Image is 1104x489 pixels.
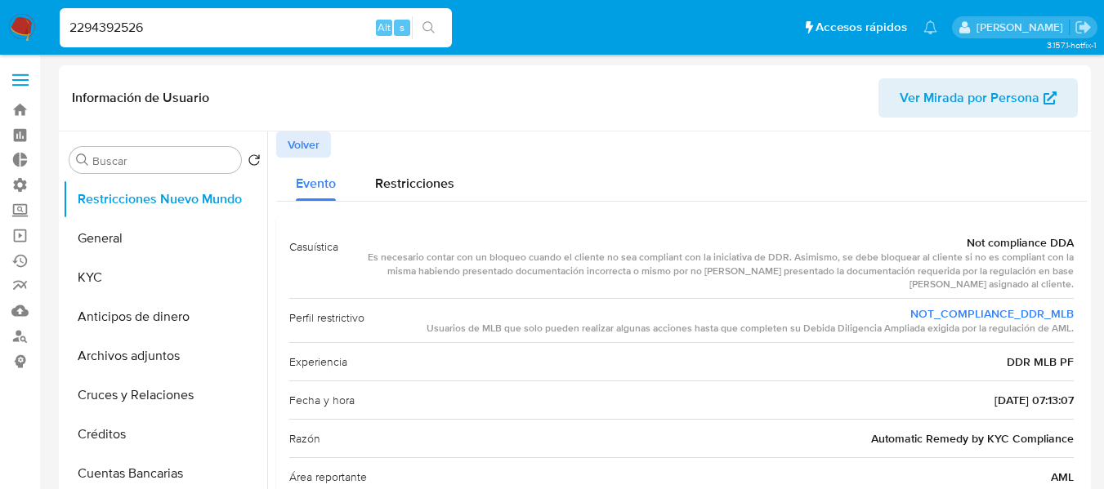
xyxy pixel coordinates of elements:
button: Anticipos de dinero [63,297,267,336]
span: Ver Mirada por Persona [900,78,1039,118]
button: Buscar [76,153,89,167]
button: Créditos [63,415,267,454]
button: General [63,219,267,258]
span: Accesos rápidos [816,19,907,36]
button: search-icon [412,16,445,39]
span: Alt [378,20,391,35]
button: Volver al orden por defecto [248,153,261,171]
button: Restricciones Nuevo Mundo [63,180,267,219]
a: Notificaciones [923,20,937,34]
p: zoe.breuer@mercadolibre.com [977,20,1069,35]
input: Buscar [92,153,235,168]
span: s [400,20,405,35]
a: Salir [1075,19,1092,36]
button: KYC [63,258,267,297]
button: Ver Mirada por Persona [878,78,1078,118]
input: Buscar usuario o caso... [60,17,452,38]
button: Cruces y Relaciones [63,376,267,415]
button: Archivos adjuntos [63,336,267,376]
h1: Información de Usuario [72,90,209,106]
